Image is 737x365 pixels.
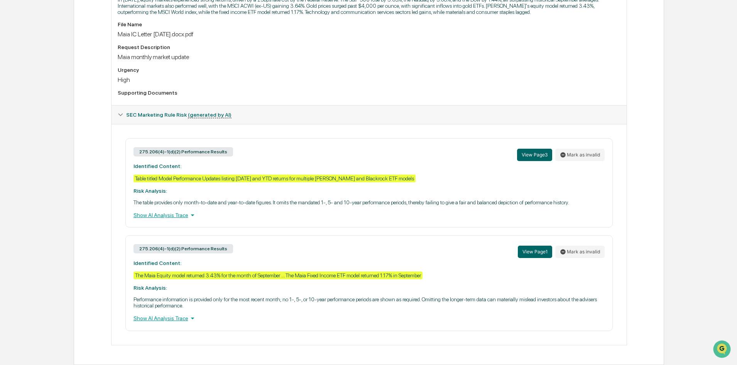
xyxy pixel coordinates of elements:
[134,199,605,205] p: The table provides only month-to-date and year-to-date figures. It omits the mandated 1-, 5- and ...
[64,97,96,105] span: Attestations
[26,59,127,67] div: Start new chat
[53,94,99,108] a: 🗄️Attestations
[126,112,232,118] span: SEC Marketing Rule Risk
[555,246,605,258] button: Mark as invalid
[134,272,423,279] div: The Maia Equity model returned 3.43% for the month of September ... The Maia Fixed Income ETF mod...
[26,67,98,73] div: We're available if you need us!
[5,94,53,108] a: 🖐️Preclearance
[134,147,233,156] div: 275.206(4)-1(d)(2) Performance Results
[8,98,14,104] div: 🖐️
[134,163,181,169] strong: Identified Content:
[112,105,627,124] div: SEC Marketing Rule Risk (generated by AI)
[5,109,52,123] a: 🔎Data Lookup
[54,131,93,137] a: Powered byPylon
[56,98,62,104] div: 🗄️
[118,76,620,83] div: High
[134,260,181,266] strong: Identified Content:
[118,90,620,96] div: Supporting Documents
[188,112,232,118] u: (generated by AI)
[134,188,167,194] strong: Risk Analysis:
[555,149,605,161] button: Mark as invalid
[118,67,620,73] div: Urgency
[8,59,22,73] img: 1746055101610-c473b297-6a78-478c-a979-82029cc54cd1
[118,44,620,50] div: Request Description
[15,97,50,105] span: Preclearance
[712,340,733,360] iframe: Open customer support
[118,53,620,61] div: Maia monthly market update
[134,211,605,219] div: Show AI Analysis Trace
[8,16,140,29] p: How can we help?
[134,175,416,182] div: Table titled Model Performance Updates listing [DATE] and YTD returns for multiple [PERSON_NAME] ...
[8,113,14,119] div: 🔎
[134,244,233,253] div: 275.206(4)-1(d)(2) Performance Results
[118,31,620,38] div: Maia IC Letter [DATE].docx.pdf
[517,149,552,161] button: View Page3
[15,112,49,120] span: Data Lookup
[134,314,605,323] div: Show AI Analysis Trace
[518,246,552,258] button: View Page1
[118,21,620,27] div: File Name
[77,131,93,137] span: Pylon
[134,296,605,309] p: Performance information is provided only for the most recent month; no 1-, 5-, or 10-year perform...
[131,61,140,71] button: Start new chat
[134,285,167,291] strong: Risk Analysis:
